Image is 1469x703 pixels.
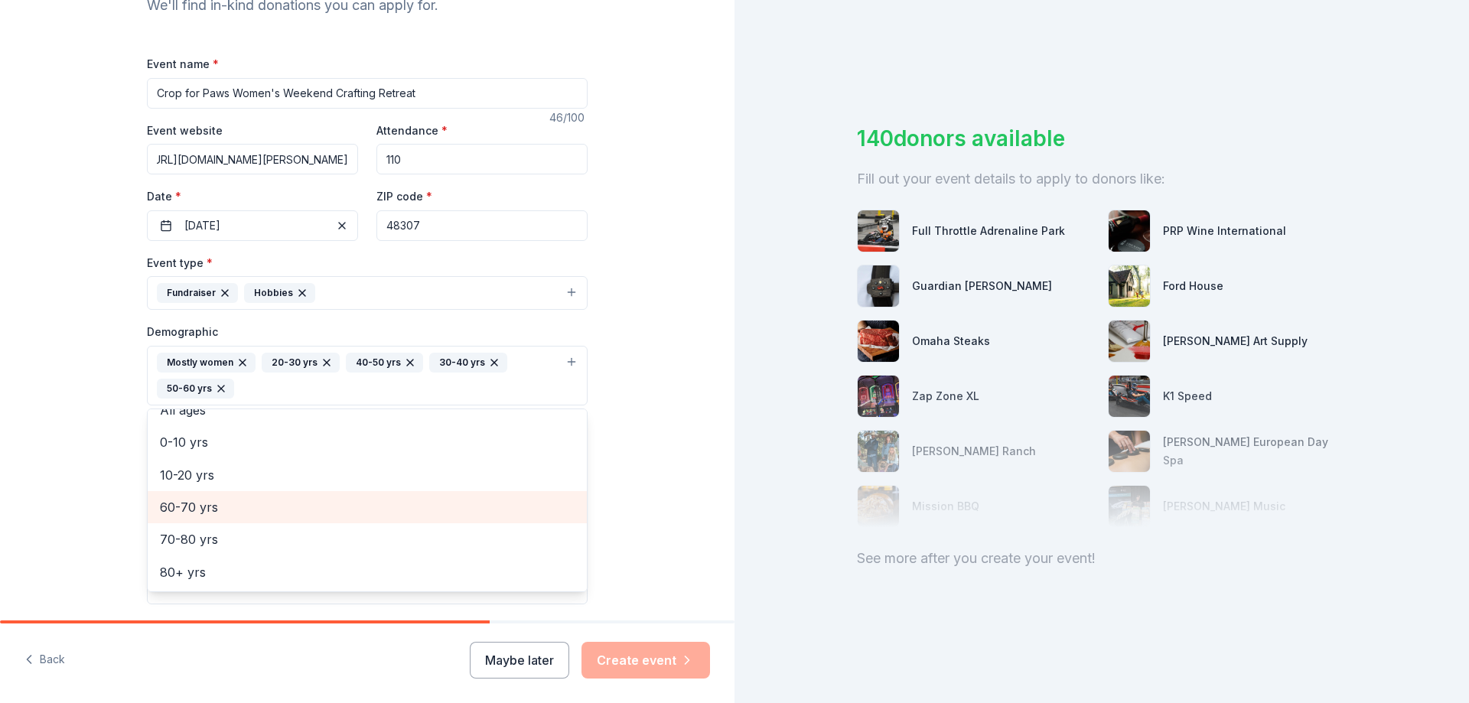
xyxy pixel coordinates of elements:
span: 80+ yrs [160,562,575,582]
button: Mostly women20-30 yrs40-50 yrs30-40 yrs50-60 yrs [147,346,588,405]
span: All ages [160,400,575,420]
div: 20-30 yrs [262,353,340,373]
div: 40-50 yrs [346,353,423,373]
span: 70-80 yrs [160,529,575,549]
div: 50-60 yrs [157,379,234,399]
span: 10-20 yrs [160,465,575,485]
div: Mostly women [157,353,256,373]
div: Mostly women20-30 yrs40-50 yrs30-40 yrs50-60 yrs [147,408,588,592]
div: 30-40 yrs [429,353,507,373]
span: 60-70 yrs [160,497,575,517]
span: 0-10 yrs [160,432,575,452]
